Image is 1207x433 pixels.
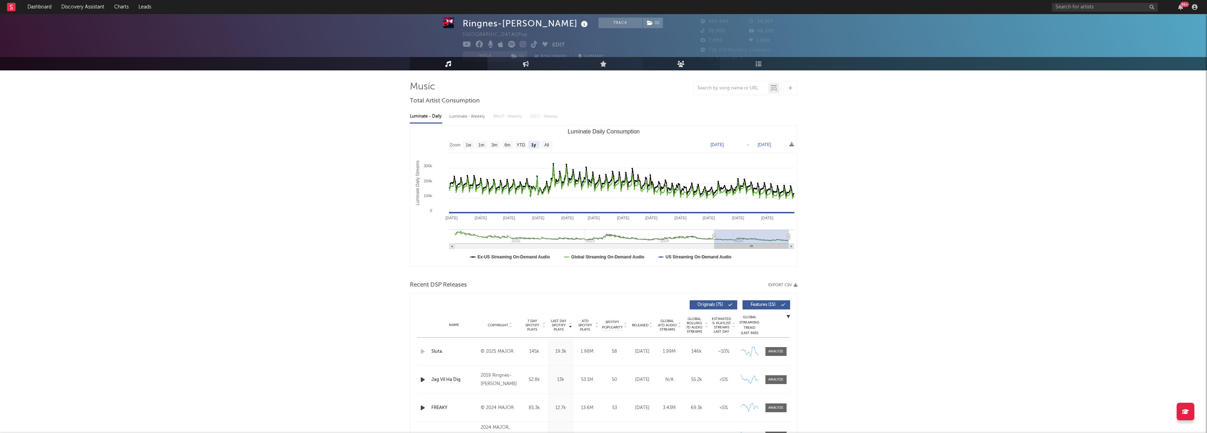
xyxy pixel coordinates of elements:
span: Summary [584,55,604,58]
div: [DATE] [630,376,654,383]
div: 85.3k [523,404,546,412]
text: 1y [531,143,536,148]
span: 34,307 [749,19,773,24]
div: 145k [523,348,546,355]
a: FREAKY [431,404,478,412]
span: Spotify Popularity [602,320,623,330]
text: [DATE] [703,216,715,220]
text: [DATE] [561,216,573,220]
text: 3m [491,143,497,148]
svg: Luminate Daily Consumption [410,126,797,266]
text: 1m [478,143,484,148]
text: Luminate Daily Consumption [567,128,640,134]
a: Sluta. [431,348,478,355]
button: (1) [507,51,527,62]
text: [DATE] [758,142,771,147]
text: [DATE] [710,142,724,147]
span: ATD Spotify Plays [576,319,595,332]
div: 146k [685,348,708,355]
text: 300k [424,164,432,168]
text: [DATE] [445,216,458,220]
a: Jag Vil Ha Dig [431,376,478,383]
input: Search for artists [1052,3,1158,12]
div: <5% [712,376,735,383]
button: Export CSV [768,283,798,287]
text: [DATE] [503,216,515,220]
span: Estimated % Playlist Streams Last Day [712,317,731,334]
text: 100k [424,194,432,198]
div: N/A [658,376,681,383]
text: 0 [430,208,432,213]
span: ( 1 ) [507,51,528,62]
div: Ringnes-[PERSON_NAME] [463,18,590,29]
div: <5% [712,404,735,412]
text: [DATE] [532,216,544,220]
div: 1.99M [658,348,681,355]
text: [DATE] [732,216,744,220]
div: 99 + [1180,2,1189,7]
span: Features ( 15 ) [747,303,780,307]
div: 19.3k [549,348,572,355]
span: Global ATD Audio Streams [658,319,677,332]
div: 53 [602,404,627,412]
span: Originals ( 75 ) [694,303,727,307]
span: Total Artist Consumption [410,97,480,105]
button: (1) [643,18,663,28]
div: Global Streaming Trend (Last 60D) [739,315,760,336]
text: [DATE] [474,216,487,220]
span: 180,494 [701,19,728,24]
div: 53.1M [576,376,599,383]
button: Track [598,18,642,28]
button: Features(15) [743,300,790,309]
a: Benchmark [531,51,571,62]
span: 7 Day Spotify Plays [523,319,542,332]
text: Zoom [450,143,461,148]
text: US Streaming On-Demand Audio [665,255,731,259]
text: [DATE] [645,216,657,220]
div: Luminate - Weekly [449,111,486,123]
div: © 2024 MAJOR [481,404,519,412]
text: [DATE] [674,216,686,220]
div: 13.6M [576,404,599,412]
button: 99+ [1178,4,1183,10]
text: Ex-US Streaming On-Demand Audio [478,255,550,259]
text: Luminate Daily Streams [415,161,420,205]
span: Benchmark [541,52,567,61]
div: 69.3k [685,404,708,412]
div: 52.8k [523,376,546,383]
div: 50 [602,376,627,383]
span: Jump Score: 48.4 [701,56,743,61]
text: 6m [504,143,510,148]
div: [DATE] [630,404,654,412]
button: Edit [552,41,565,50]
div: © 2025 MAJOR [481,347,519,356]
span: Recent DSP Releases [410,281,467,289]
span: Copyright [488,323,508,327]
span: 736,106 Monthly Listeners [701,48,771,52]
span: Released [632,323,648,327]
div: 58 [602,348,627,355]
span: Last Day Spotify Plays [549,319,568,332]
div: 55.2k [685,376,708,383]
div: 12.7k [549,404,572,412]
div: Luminate - Daily [410,111,442,123]
text: [DATE] [587,216,600,220]
input: Search by song name or URL [694,86,768,91]
span: 46,200 [749,29,774,33]
text: YTD [516,143,525,148]
div: 13k [549,376,572,383]
span: ( 1 ) [642,18,663,28]
button: Track [463,51,507,62]
div: 2019 Ringnes-[PERSON_NAME] [481,371,519,388]
text: 200k [424,179,432,183]
button: Summary [575,51,608,62]
div: 1.98M [576,348,599,355]
text: Global Streaming On-Demand Audio [571,255,644,259]
span: 35,900 [701,29,725,33]
text: [DATE] [617,216,629,220]
div: Name [431,322,478,328]
span: 7,800 [701,38,722,43]
text: All [544,143,549,148]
